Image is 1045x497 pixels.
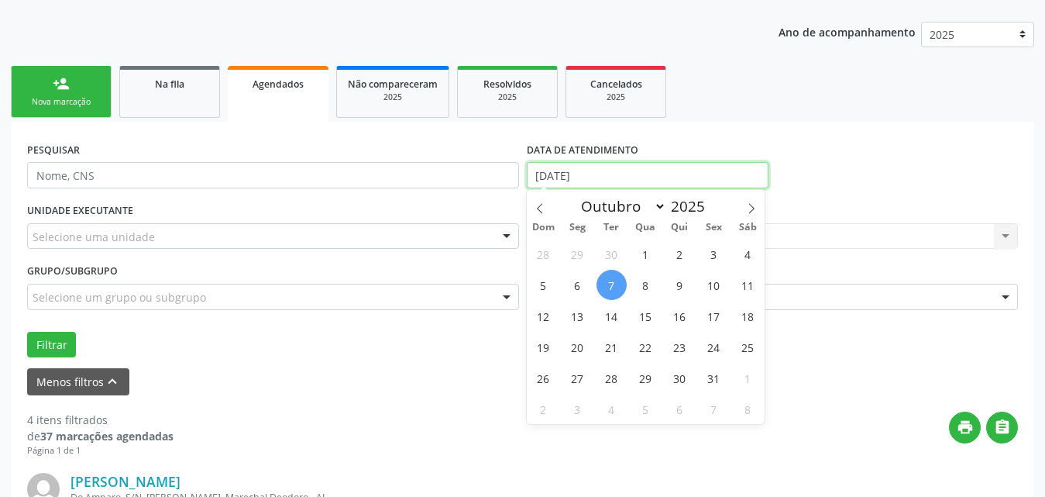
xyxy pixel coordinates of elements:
[779,22,916,41] p: Ano de acompanhamento
[348,91,438,103] div: 2025
[528,332,559,362] span: Outubro 19, 2025
[665,363,695,393] span: Outubro 30, 2025
[699,301,729,331] span: Outubro 17, 2025
[665,332,695,362] span: Outubro 23, 2025
[27,332,76,358] button: Filtrar
[665,394,695,424] span: Novembro 6, 2025
[155,78,184,91] span: Na fila
[27,162,519,188] input: Nome, CNS
[699,239,729,269] span: Outubro 3, 2025
[596,301,627,331] span: Outubro 14, 2025
[733,363,763,393] span: Novembro 1, 2025
[733,332,763,362] span: Outubro 25, 2025
[27,260,118,284] label: Grupo/Subgrupo
[986,412,1018,444] button: 
[949,412,981,444] button: print
[562,363,593,393] span: Outubro 27, 2025
[70,473,180,490] a: [PERSON_NAME]
[730,223,765,233] span: Sáb
[699,394,729,424] span: Novembro 7, 2025
[631,270,661,300] span: Outubro 8, 2025
[577,91,655,103] div: 2025
[994,419,1011,436] i: 
[33,229,155,245] span: Selecione uma unidade
[27,412,174,428] div: 4 itens filtrados
[27,368,129,395] button: Menos filtroskeyboard_arrow_up
[733,301,763,331] span: Outubro 18, 2025
[527,162,768,188] input: Selecione um intervalo
[104,373,121,390] i: keyboard_arrow_up
[528,270,559,300] span: Outubro 5, 2025
[562,301,593,331] span: Outubro 13, 2025
[665,301,695,331] span: Outubro 16, 2025
[666,196,717,216] input: Year
[957,419,974,436] i: print
[27,138,80,162] label: PESQUISAR
[33,289,206,305] span: Selecione um grupo ou subgrupo
[631,239,661,269] span: Outubro 1, 2025
[699,270,729,300] span: Outubro 10, 2025
[733,239,763,269] span: Outubro 4, 2025
[527,223,561,233] span: Dom
[527,138,638,162] label: DATA DE ATENDIMENTO
[596,239,627,269] span: Setembro 30, 2025
[483,78,531,91] span: Resolvidos
[596,332,627,362] span: Outubro 21, 2025
[665,239,695,269] span: Outubro 2, 2025
[596,394,627,424] span: Novembro 4, 2025
[594,223,628,233] span: Ter
[560,223,594,233] span: Seg
[528,394,559,424] span: Novembro 2, 2025
[562,270,593,300] span: Outubro 6, 2025
[665,270,695,300] span: Outubro 9, 2025
[27,444,174,457] div: Página 1 de 1
[631,394,661,424] span: Novembro 5, 2025
[469,91,546,103] div: 2025
[699,363,729,393] span: Outubro 31, 2025
[574,195,667,217] select: Month
[40,429,174,444] strong: 37 marcações agendadas
[596,363,627,393] span: Outubro 28, 2025
[562,239,593,269] span: Setembro 29, 2025
[696,223,730,233] span: Sex
[596,270,627,300] span: Outubro 7, 2025
[27,428,174,444] div: de
[662,223,696,233] span: Qui
[562,394,593,424] span: Novembro 3, 2025
[528,239,559,269] span: Setembro 28, 2025
[53,75,70,92] div: person_add
[733,270,763,300] span: Outubro 11, 2025
[699,332,729,362] span: Outubro 24, 2025
[631,301,661,331] span: Outubro 15, 2025
[528,363,559,393] span: Outubro 26, 2025
[253,78,304,91] span: Agendados
[631,332,661,362] span: Outubro 22, 2025
[733,394,763,424] span: Novembro 8, 2025
[528,301,559,331] span: Outubro 12, 2025
[22,96,100,108] div: Nova marcação
[27,199,133,223] label: UNIDADE EXECUTANTE
[590,78,642,91] span: Cancelados
[348,78,438,91] span: Não compareceram
[562,332,593,362] span: Outubro 20, 2025
[631,363,661,393] span: Outubro 29, 2025
[628,223,662,233] span: Qua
